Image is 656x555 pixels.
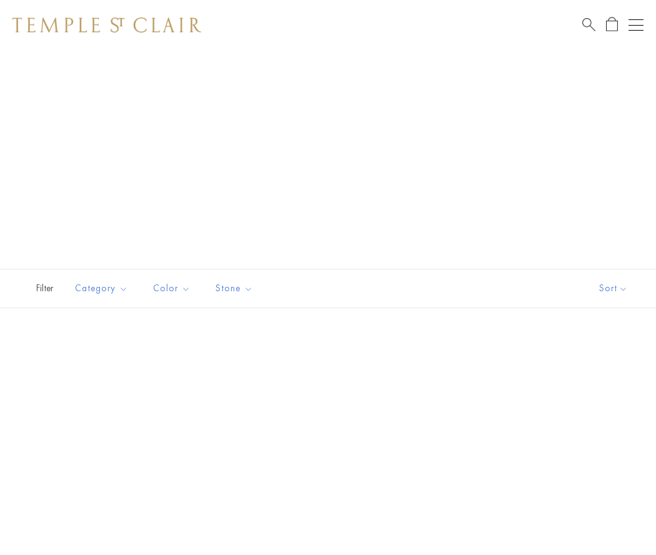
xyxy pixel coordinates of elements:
[582,17,595,32] a: Search
[66,274,137,302] button: Category
[209,281,262,296] span: Stone
[206,274,262,302] button: Stone
[629,17,644,32] button: Open navigation
[571,269,656,307] button: Show sort by
[144,274,200,302] button: Color
[12,17,201,32] img: Temple St. Clair
[69,281,137,296] span: Category
[147,281,200,296] span: Color
[606,17,618,32] a: Open Shopping Bag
